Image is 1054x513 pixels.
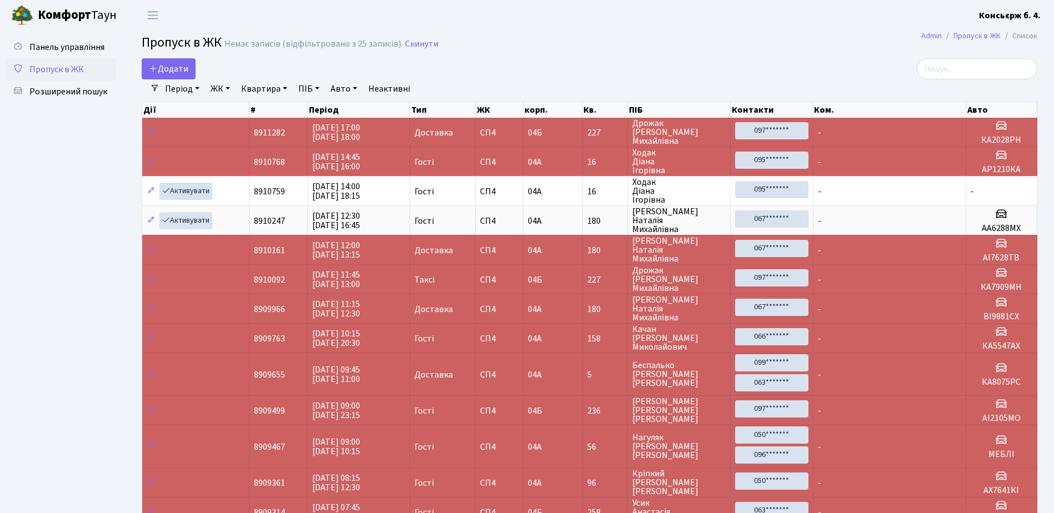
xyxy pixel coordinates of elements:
[480,370,518,379] span: СП4
[414,217,434,225] span: Гості
[312,210,360,232] span: [DATE] 12:30 [DATE] 16:45
[818,369,821,381] span: -
[312,151,360,173] span: [DATE] 14:45 [DATE] 16:00
[312,328,360,349] span: [DATE] 10:15 [DATE] 20:30
[587,305,623,314] span: 180
[224,39,403,49] div: Немає записів (відфільтровано з 25 записів).
[528,303,542,315] span: 04А
[818,127,821,139] span: -
[971,341,1032,351] h5: КА5547АХ
[632,325,726,351] span: Качан [PERSON_NAME] Миколайович
[312,298,360,320] span: [DATE] 11:15 [DATE] 12:30
[971,282,1032,293] h5: КА7909МН
[587,406,623,415] span: 236
[480,479,518,487] span: СП4
[254,441,285,453] span: 8909467
[312,472,360,494] span: [DATE] 08:15 [DATE] 12:30
[480,158,518,167] span: СП4
[528,369,542,381] span: 04А
[480,442,518,451] span: СП4
[818,333,821,345] span: -
[414,275,434,284] span: Таксі
[818,405,821,417] span: -
[254,303,285,315] span: 8909966
[587,158,623,167] span: 16
[254,369,285,381] span: 8909655
[528,185,542,198] span: 04А
[587,370,623,379] span: 5
[632,266,726,293] span: Дрожак [PERSON_NAME] Михайлівна
[476,102,523,118] th: ЖК
[480,305,518,314] span: СП4
[159,183,212,200] a: Активувати
[414,442,434,451] span: Гості
[142,102,249,118] th: Дії
[632,469,726,496] span: Кріпкий [PERSON_NAME] [PERSON_NAME]
[587,217,623,225] span: 180
[11,4,33,27] img: logo.png
[905,24,1054,48] nav: breadcrumb
[971,413,1032,424] h5: АІ2105МО
[142,58,196,79] a: Додати
[414,479,434,487] span: Гості
[632,148,726,175] span: Ходак Діана Ігорівна
[818,215,821,227] span: -
[139,6,167,24] button: Переключити навігацію
[632,433,726,460] span: Нагуляк [PERSON_NAME] [PERSON_NAME]
[161,79,204,98] a: Період
[813,102,966,118] th: Ком.
[38,6,117,25] span: Таун
[414,128,453,137] span: Доставка
[312,122,360,143] span: [DATE] 17:00 [DATE] 18:00
[971,253,1032,263] h5: АІ7628ТВ
[632,397,726,424] span: [PERSON_NAME] [PERSON_NAME] [PERSON_NAME]
[312,180,360,202] span: [DATE] 14:00 [DATE] 18:15
[254,156,285,168] span: 8910768
[971,449,1032,460] h5: МЕБЛІ
[414,187,434,196] span: Гості
[628,102,731,118] th: ПІБ
[364,79,414,98] a: Неактивні
[249,102,308,118] th: #
[414,246,453,255] span: Доставка
[528,215,542,227] span: 04А
[528,274,542,286] span: 04Б
[632,207,726,234] span: [PERSON_NAME] Наталія Михайлівна
[818,303,821,315] span: -
[632,361,726,388] span: Беспалько [PERSON_NAME] [PERSON_NAME]
[966,102,1037,118] th: Авто
[818,156,821,168] span: -
[971,185,974,198] span: -
[312,239,360,261] span: [DATE] 12:00 [DATE] 13:15
[587,442,623,451] span: 56
[528,127,542,139] span: 04Б
[312,269,360,290] span: [DATE] 11:45 [DATE] 13:00
[29,85,107,98] span: Розширений пошук
[480,217,518,225] span: СП4
[528,405,542,417] span: 04Б
[480,187,518,196] span: СП4
[587,246,623,255] span: 180
[312,436,360,457] span: [DATE] 09:00 [DATE] 10:15
[254,185,285,198] span: 8910759
[254,127,285,139] span: 8911282
[237,79,292,98] a: Квартира
[6,58,117,81] a: Пропуск в ЖК
[414,334,434,343] span: Гості
[410,102,476,118] th: Тип
[971,311,1032,322] h5: ВІ9881СХ
[480,246,518,255] span: СП4
[480,406,518,415] span: СП4
[523,102,582,118] th: корп.
[414,158,434,167] span: Гості
[528,441,542,453] span: 04А
[632,119,726,145] span: Дрожак [PERSON_NAME] Михайлівна
[818,274,821,286] span: -
[818,477,821,489] span: -
[971,135,1032,145] h5: КА2028РН
[312,364,360,385] span: [DATE] 09:45 [DATE] 11:00
[971,377,1032,388] h5: КА8075РС
[480,128,518,137] span: СП4
[254,477,285,489] span: 8909361
[206,79,234,98] a: ЖК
